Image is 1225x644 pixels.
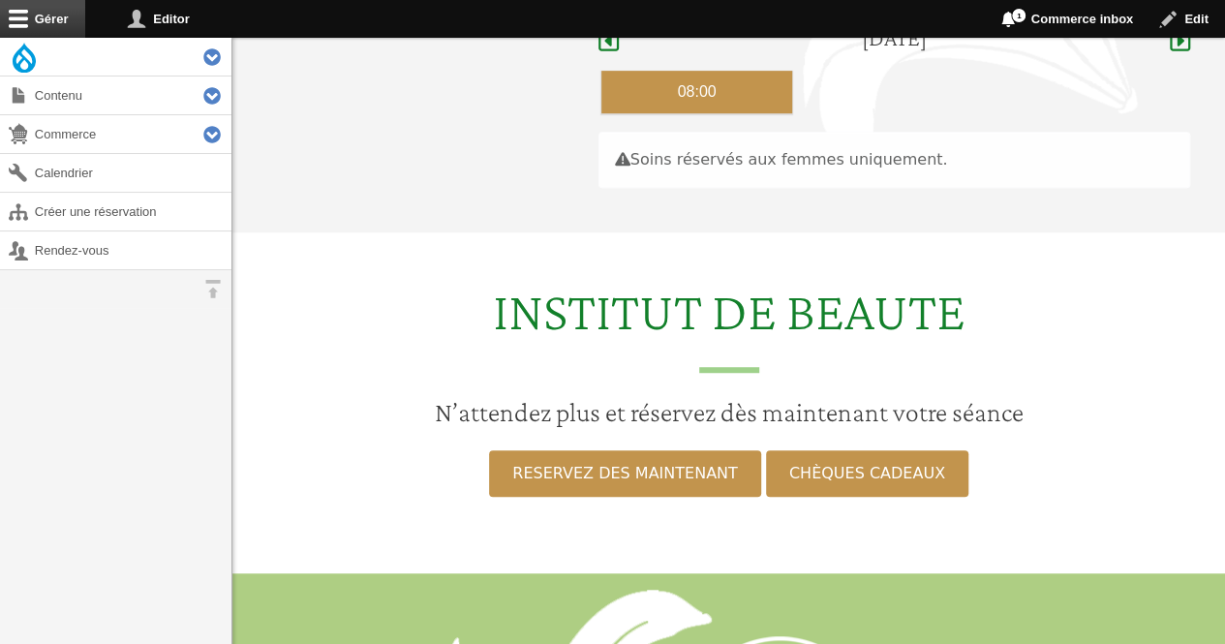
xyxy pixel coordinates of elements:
[862,24,927,52] h4: [DATE]
[194,270,231,308] button: Orientation horizontale
[766,450,968,497] a: CHÈQUES CADEAUX
[601,71,793,113] div: 08:00
[598,132,1190,188] div: Soins réservés aux femmes uniquement.
[244,396,1213,429] h3: N’attendez plus et réservez dès maintenant votre séance
[244,279,1213,373] h2: INSTITUT DE BEAUTE
[1011,8,1026,23] span: 1
[489,450,760,497] a: RESERVEZ DES MAINTENANT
